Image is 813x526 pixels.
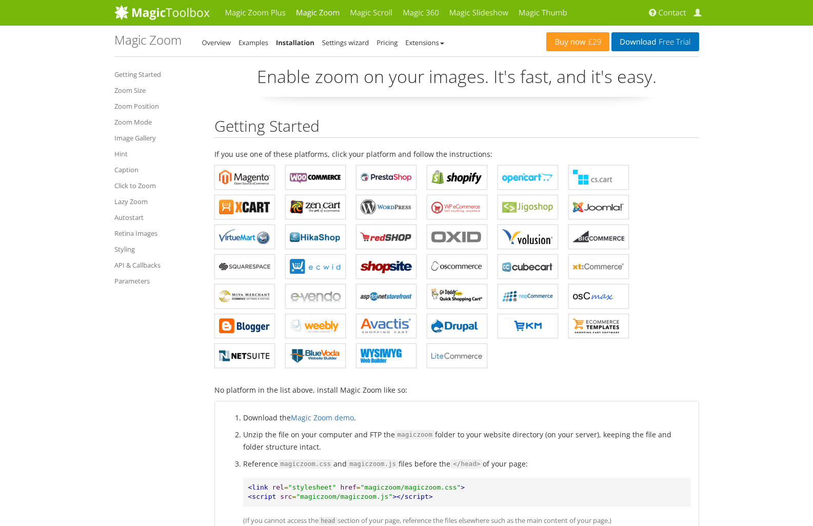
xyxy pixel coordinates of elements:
[248,483,268,491] span: <link
[498,284,558,309] a: Magic Zoom for nopCommerce
[361,289,412,304] b: Magic Zoom for AspDotNetStorefront
[376,38,398,47] a: Pricing
[356,343,417,368] a: Magic Zoom for WYSIWYG
[502,289,553,304] b: Magic Zoom for nopCommerce
[214,165,275,190] a: Magic Zoom for Magento
[659,8,686,18] span: Contact
[431,259,483,274] b: Magic Zoom for osCommerce
[239,38,268,47] a: Examples
[356,225,417,249] a: Magic Zoom for redSHOP
[288,483,336,491] span: "stylesheet"
[214,314,275,338] a: Magic Zoom for Blogger
[114,33,182,47] h1: Magic Zoom
[341,483,356,491] span: href
[214,148,699,160] p: If you use one of these platforms, click your platform and follow the instructions:
[290,229,341,245] b: Magic Zoom for HikaShop
[568,314,629,338] a: Magic Zoom for ecommerce Templates
[219,229,270,245] b: Magic Zoom for VirtueMart
[278,459,334,469] code: magiczoom.css
[290,170,341,185] b: Magic Zoom for WooCommerce
[219,289,270,304] b: Magic Zoom for Miva Merchant
[285,195,346,219] a: Magic Zoom for Zen Cart
[214,284,275,309] a: Magic Zoom for Miva Merchant
[219,199,270,215] b: Magic Zoom for X-Cart
[502,318,553,334] b: Magic Zoom for EKM
[431,199,483,215] b: Magic Zoom for WP e-Commerce
[248,493,276,500] span: <script
[285,165,346,190] a: Magic Zoom for WooCommerce
[568,165,629,190] a: Magic Zoom for CS-Cart
[285,343,346,368] a: Magic Zoom for BlueVoda
[573,170,624,185] b: Magic Zoom for CS-Cart
[502,229,553,245] b: Magic Zoom for Volusion
[214,254,275,279] a: Magic Zoom for Squarespace
[319,517,338,525] code: head
[427,343,487,368] a: Magic Zoom for LiteCommerce
[356,195,417,219] a: Magic Zoom for WordPress
[427,284,487,309] a: Magic Zoom for GoDaddy Shopping Cart
[214,65,699,97] p: Enable zoom on your images. It's fast, and it's easy.
[498,225,558,249] a: Magic Zoom for Volusion
[498,165,558,190] a: Magic Zoom for OpenCart
[219,170,270,185] b: Magic Zoom for Magento
[114,227,199,239] a: Retina Images
[611,32,699,51] a: DownloadFree Trial
[347,459,399,469] code: magiczoom.js
[361,259,412,274] b: Magic Zoom for ShopSite
[568,284,629,309] a: Magic Zoom for osCMax
[392,493,432,500] span: ></script>
[431,348,483,363] b: Magic Zoom for LiteCommerce
[296,493,392,500] span: "magiczoom/magiczoom.js"
[290,318,341,334] b: Magic Zoom for Weebly
[114,259,199,271] a: API & Callbacks
[361,199,412,215] b: Magic Zoom for WordPress
[114,68,199,80] a: Getting Started
[427,314,487,338] a: Magic Zoom for Drupal
[586,38,602,46] span: £29
[546,32,609,51] a: Buy now£29
[568,254,629,279] a: Magic Zoom for xt:Commerce
[280,493,292,500] span: src
[285,284,346,309] a: Magic Zoom for e-vendo
[573,259,624,274] b: Magic Zoom for xt:Commerce
[573,199,624,215] b: Magic Zoom for Joomla
[114,132,199,144] a: Image Gallery
[356,165,417,190] a: Magic Zoom for PrestaShop
[290,348,341,363] b: Magic Zoom for BlueVoda
[322,38,369,47] a: Settings wizard
[427,225,487,249] a: Magic Zoom for OXID
[285,225,346,249] a: Magic Zoom for HikaShop
[290,199,341,215] b: Magic Zoom for Zen Cart
[427,165,487,190] a: Magic Zoom for Shopify
[568,225,629,249] a: Magic Zoom for Bigcommerce
[284,483,288,491] span: =
[114,211,199,224] a: Autostart
[502,199,553,215] b: Magic Zoom for Jigoshop
[498,314,558,338] a: Magic Zoom for EKM
[202,38,231,47] a: Overview
[361,483,461,491] span: "magiczoom/magiczoom.css"
[356,314,417,338] a: Magic Zoom for Avactis
[292,493,296,500] span: =
[573,318,624,334] b: Magic Zoom for ecommerce Templates
[573,289,624,304] b: Magic Zoom for osCMax
[214,117,699,138] h2: Getting Started
[114,164,199,176] a: Caption
[356,284,417,309] a: Magic Zoom for AspDotNetStorefront
[272,483,284,491] span: rel
[498,195,558,219] a: Magic Zoom for Jigoshop
[431,289,483,304] b: Magic Zoom for GoDaddy Shopping Cart
[214,225,275,249] a: Magic Zoom for VirtueMart
[461,483,465,491] span: >
[498,254,558,279] a: Magic Zoom for CubeCart
[361,318,412,334] b: Magic Zoom for Avactis
[656,38,690,46] span: Free Trial
[431,229,483,245] b: Magic Zoom for OXID
[114,100,199,112] a: Zoom Position
[114,116,199,128] a: Zoom Mode
[219,259,270,274] b: Magic Zoom for Squarespace
[361,348,412,363] b: Magic Zoom for WYSIWYG
[276,38,314,47] a: Installation
[214,384,699,396] p: No platform in the list above, install Magic Zoom like so:
[431,170,483,185] b: Magic Zoom for Shopify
